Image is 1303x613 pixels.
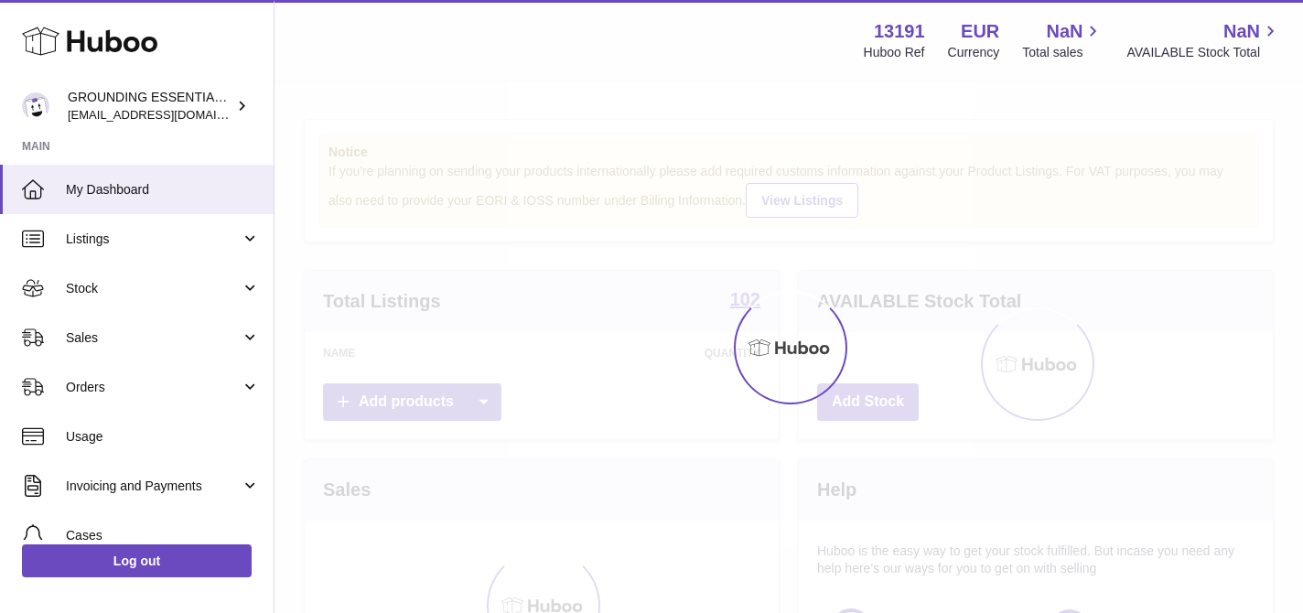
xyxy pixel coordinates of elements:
span: Stock [66,280,241,297]
a: Log out [22,544,252,577]
div: GROUNDING ESSENTIALS INTERNATIONAL SLU [68,89,232,124]
span: Orders [66,379,241,396]
span: My Dashboard [66,181,260,199]
span: Cases [66,527,260,544]
span: Usage [66,428,260,446]
span: Listings [66,231,241,248]
span: AVAILABLE Stock Total [1126,44,1281,61]
a: NaN AVAILABLE Stock Total [1126,19,1281,61]
div: Currency [948,44,1000,61]
a: NaN Total sales [1022,19,1104,61]
span: [EMAIL_ADDRESS][DOMAIN_NAME] [68,107,269,122]
span: NaN [1223,19,1260,44]
span: Invoicing and Payments [66,478,241,495]
span: Sales [66,329,241,347]
img: espenwkopperud@gmail.com [22,92,49,120]
strong: 13191 [874,19,925,44]
span: NaN [1046,19,1082,44]
strong: EUR [961,19,999,44]
div: Huboo Ref [864,44,925,61]
span: Total sales [1022,44,1104,61]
